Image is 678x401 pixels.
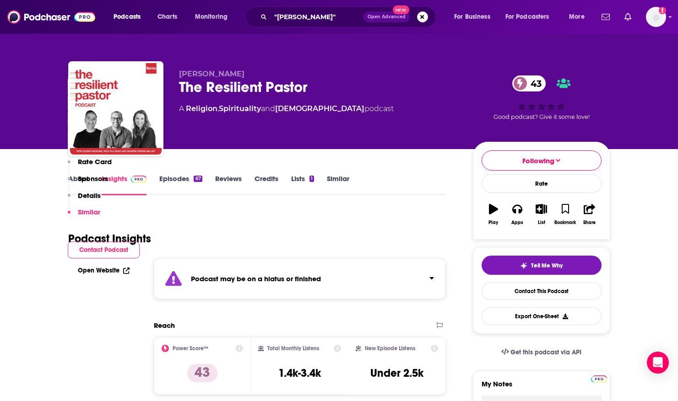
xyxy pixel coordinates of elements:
[494,341,589,364] a: Get this podcast via API
[646,7,666,27] img: User Profile
[577,198,601,231] button: Share
[646,7,666,27] button: Show profile menu
[189,10,239,24] button: open menu
[114,11,141,23] span: Podcasts
[154,258,446,299] section: Click to expand status details
[154,321,175,330] h2: Reach
[309,176,314,182] div: 1
[591,374,607,383] a: Pro website
[482,198,505,231] button: Play
[78,191,101,200] p: Details
[554,220,576,225] div: Bookmark
[522,156,554,165] span: Following
[482,150,602,171] button: Following
[219,104,261,113] a: Spirituality
[107,10,152,24] button: open menu
[647,352,669,374] div: Open Intercom Messenger
[187,364,217,382] p: 43
[505,198,529,231] button: Apps
[529,198,553,231] button: List
[488,220,498,225] div: Play
[510,348,581,356] span: Get this podcast via API
[553,198,577,231] button: Bookmark
[482,380,602,396] label: My Notes
[68,208,100,225] button: Similar
[583,220,596,225] div: Share
[78,174,108,183] p: Sponsors
[327,174,349,195] a: Similar
[68,174,108,191] button: Sponsors
[482,307,602,325] button: Export One-Sheet
[255,174,278,195] a: Credits
[499,10,563,24] button: open menu
[278,366,321,380] h3: 1.4k-3.4k
[512,75,546,91] a: 43
[194,176,202,182] div: 67
[531,262,563,269] span: Tell Me Why
[591,375,607,383] img: Podchaser Pro
[511,220,523,225] div: Apps
[152,10,183,24] a: Charts
[368,15,406,19] span: Open Advanced
[598,9,613,25] a: Show notifications dropdown
[569,11,585,23] span: More
[254,6,445,27] div: Search podcasts, credits, & more...
[363,11,410,22] button: Open AdvancedNew
[448,10,502,24] button: open menu
[179,70,244,78] span: [PERSON_NAME]
[393,5,409,14] span: New
[505,11,549,23] span: For Podcasters
[217,104,219,113] span: ,
[191,274,321,283] strong: Podcast may be on a hiatus or finished
[179,103,394,114] div: A podcast
[454,11,490,23] span: For Business
[159,174,202,195] a: Episodes67
[473,70,610,126] div: 43Good podcast? Give it some love!
[271,10,363,24] input: Search podcasts, credits, & more...
[186,104,217,113] a: Religion
[267,345,319,352] h2: Total Monthly Listens
[482,174,602,193] div: Rate
[538,220,545,225] div: List
[521,75,546,91] span: 43
[520,262,527,269] img: tell me why sparkle
[291,174,314,195] a: Lists1
[621,9,635,25] a: Show notifications dropdown
[370,366,423,380] h3: Under 2.5k
[365,345,415,352] h2: New Episode Listens
[482,282,602,300] a: Contact This Podcast
[68,241,140,258] button: Contact Podcast
[195,11,228,23] span: Monitoring
[7,8,95,26] img: Podchaser - Follow, Share and Rate Podcasts
[70,63,162,155] img: The Resilient Pastor
[68,191,101,208] button: Details
[275,104,364,113] a: [DEMOGRAPHIC_DATA]
[563,10,596,24] button: open menu
[157,11,177,23] span: Charts
[482,256,602,275] button: tell me why sparkleTell Me Why
[173,345,208,352] h2: Power Score™
[646,7,666,27] span: Logged in as ShellB
[261,104,275,113] span: and
[78,267,130,274] a: Open Website
[659,7,666,14] svg: Add a profile image
[215,174,242,195] a: Reviews
[494,113,590,120] span: Good podcast? Give it some love!
[78,208,100,216] p: Similar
